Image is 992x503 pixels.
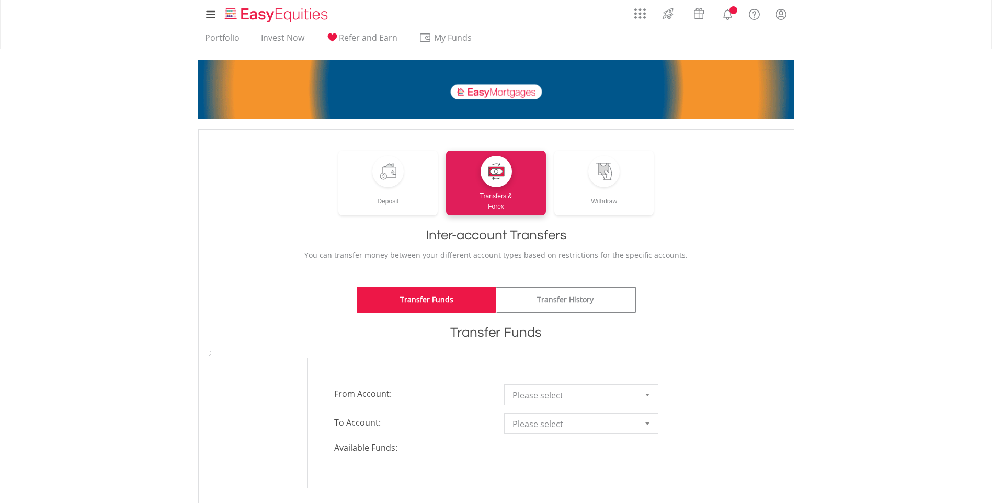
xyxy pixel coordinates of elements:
a: Invest Now [257,32,309,49]
span: Refer and Earn [339,32,397,43]
a: Notifications [714,3,741,24]
a: Refer and Earn [322,32,402,49]
a: AppsGrid [628,3,653,19]
img: vouchers-v2.svg [690,5,708,22]
a: Deposit [338,151,438,215]
div: Deposit [338,187,438,207]
a: Transfers &Forex [446,151,546,215]
span: To Account: [326,413,496,432]
span: Please select [512,385,634,406]
a: My Profile [768,3,794,26]
a: Transfer History [496,287,636,313]
img: thrive-v2.svg [659,5,677,22]
img: EasyMortage Promotion Banner [198,60,794,119]
h1: Transfer Funds [209,323,783,342]
p: You can transfer money between your different account types based on restrictions for the specifi... [209,250,783,260]
span: Please select [512,414,634,435]
img: grid-menu-icon.svg [634,8,646,19]
div: Transfers & Forex [446,187,546,212]
img: EasyEquities_Logo.png [223,6,332,24]
span: My Funds [419,31,487,44]
a: FAQ's and Support [741,3,768,24]
span: Available Funds: [326,442,496,454]
div: Withdraw [554,187,654,207]
h1: Inter-account Transfers [209,226,783,245]
span: From Account: [326,384,496,403]
a: Withdraw [554,151,654,215]
a: Portfolio [201,32,244,49]
a: Vouchers [683,3,714,22]
a: Home page [221,3,332,24]
a: Transfer Funds [357,287,496,313]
